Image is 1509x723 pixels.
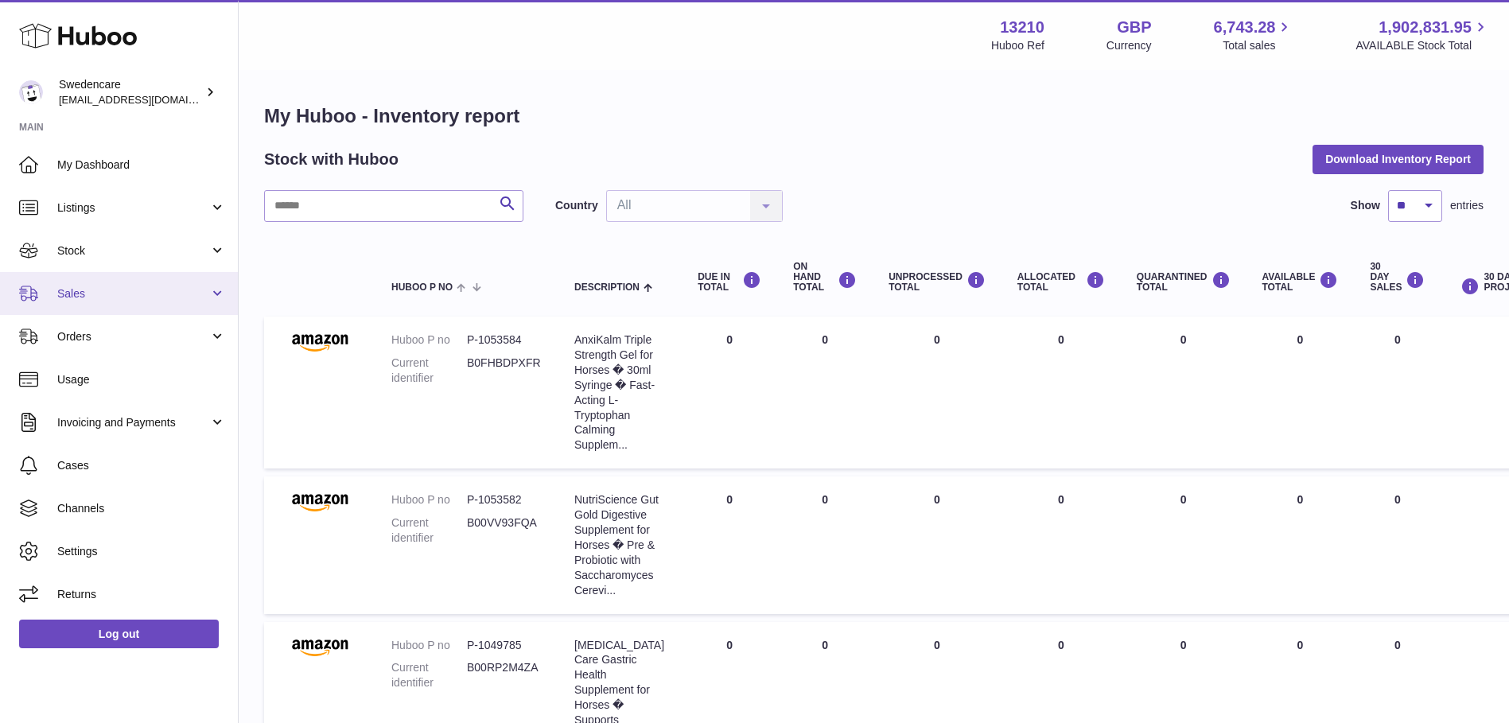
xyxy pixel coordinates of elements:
[1351,198,1380,213] label: Show
[1223,38,1293,53] span: Total sales
[467,660,543,690] dd: B00RP2M4ZA
[1137,271,1231,293] div: QUARANTINED Total
[467,515,543,546] dd: B00VV93FQA
[1246,476,1355,613] td: 0
[1017,271,1105,293] div: ALLOCATED Total
[991,38,1044,53] div: Huboo Ref
[391,515,467,546] dt: Current identifier
[574,492,666,597] div: NutriScience Gut Gold Digestive Supplement for Horses � Pre & Probiotic with Saccharomyces Cerevi...
[1246,317,1355,468] td: 0
[57,415,209,430] span: Invoicing and Payments
[264,103,1484,129] h1: My Huboo - Inventory report
[1180,333,1187,346] span: 0
[57,329,209,344] span: Orders
[57,200,209,216] span: Listings
[1313,145,1484,173] button: Download Inventory Report
[1370,262,1425,293] div: 30 DAY SALES
[1450,198,1484,213] span: entries
[682,317,777,468] td: 0
[57,243,209,258] span: Stock
[777,476,873,613] td: 0
[1355,38,1490,53] span: AVAILABLE Stock Total
[57,157,226,173] span: My Dashboard
[1180,639,1187,651] span: 0
[873,317,1001,468] td: 0
[682,476,777,613] td: 0
[698,271,761,293] div: DUE IN TOTAL
[574,332,666,453] div: AnxiKalm Triple Strength Gel for Horses � 30ml Syringe � Fast-Acting L-Tryptophan Calming Supplem...
[1262,271,1339,293] div: AVAILABLE Total
[1180,493,1187,506] span: 0
[391,660,467,690] dt: Current identifier
[391,332,467,348] dt: Huboo P no
[57,587,226,602] span: Returns
[777,317,873,468] td: 0
[467,356,543,386] dd: B0FHBDPXFR
[391,282,453,293] span: Huboo P no
[1106,38,1152,53] div: Currency
[574,282,640,293] span: Description
[57,458,226,473] span: Cases
[467,492,543,507] dd: P-1053582
[391,492,467,507] dt: Huboo P no
[467,638,543,653] dd: P-1049785
[59,77,202,107] div: Swedencare
[57,286,209,301] span: Sales
[59,93,234,106] span: [EMAIL_ADDRESS][DOMAIN_NAME]
[1214,17,1276,38] span: 6,743.28
[19,620,219,648] a: Log out
[280,492,360,511] img: product image
[873,476,1001,613] td: 0
[1379,17,1472,38] span: 1,902,831.95
[280,638,360,657] img: product image
[793,262,857,293] div: ON HAND Total
[280,332,360,352] img: product image
[1355,17,1490,53] a: 1,902,831.95 AVAILABLE Stock Total
[57,372,226,387] span: Usage
[555,198,598,213] label: Country
[1354,476,1441,613] td: 0
[264,149,399,170] h2: Stock with Huboo
[1001,317,1121,468] td: 0
[57,544,226,559] span: Settings
[391,638,467,653] dt: Huboo P no
[1214,17,1294,53] a: 6,743.28 Total sales
[467,332,543,348] dd: P-1053584
[1354,317,1441,468] td: 0
[19,80,43,104] img: gemma.horsfield@swedencare.co.uk
[1001,476,1121,613] td: 0
[57,501,226,516] span: Channels
[1117,17,1151,38] strong: GBP
[1000,17,1044,38] strong: 13210
[889,271,986,293] div: UNPROCESSED Total
[391,356,467,386] dt: Current identifier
